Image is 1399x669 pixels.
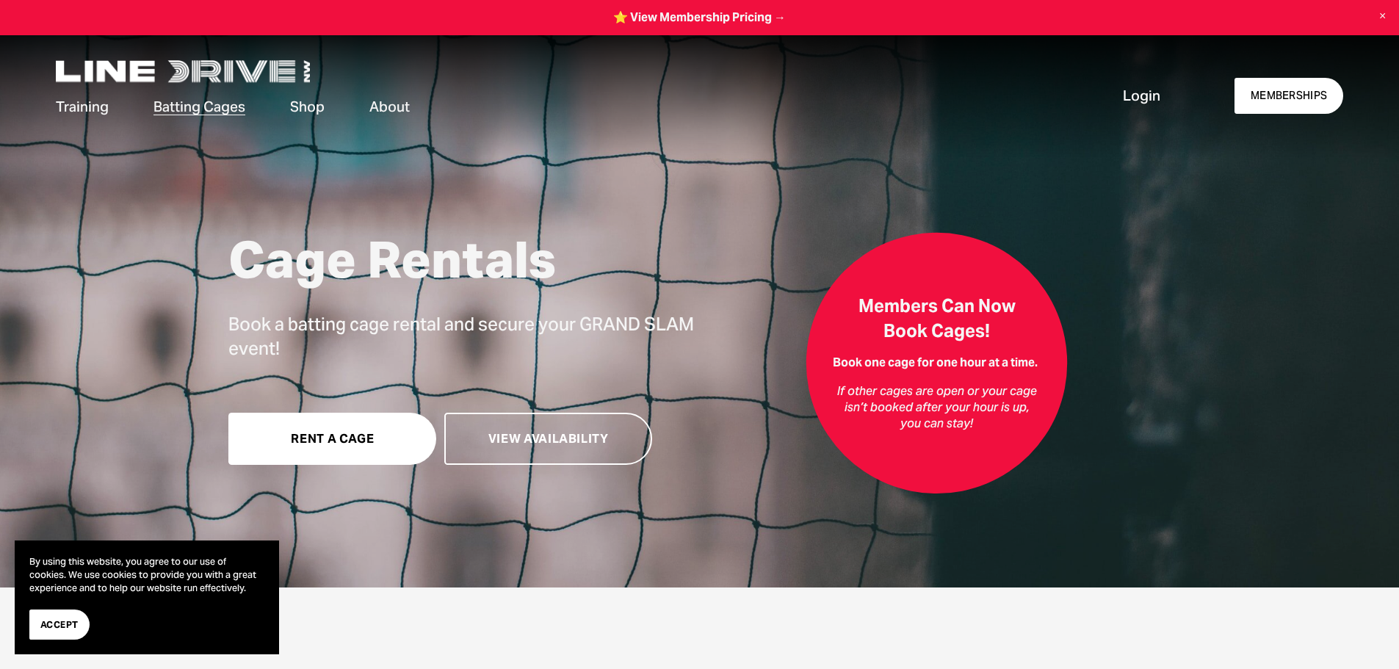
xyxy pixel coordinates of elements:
img: LineDrive NorthWest [56,60,310,82]
a: Login [1123,86,1160,106]
p: By using this website, you agree to our use of cookies. We use cookies to provide you with a grea... [29,555,264,595]
span: Training [56,97,109,117]
section: Cookie banner [15,540,279,654]
span: Batting Cages [153,97,245,117]
h1: Cage Rentals [228,231,695,289]
p: Book a batting cage rental and secure your GRAND SLAM event! [228,312,695,361]
a: folder dropdown [56,95,109,118]
span: About [369,97,410,117]
a: Rent a Cage [228,413,436,465]
a: folder dropdown [369,95,410,118]
a: folder dropdown [153,95,245,118]
button: Accept [29,610,90,640]
a: Shop [290,95,325,118]
em: If other cages are open or your cage isn’t booked after your hour is up, you can stay! [837,383,1040,432]
span: Accept [40,618,79,632]
a: MEMBERSHIPS [1234,78,1342,114]
strong: Book one cage for one hour at a time. [833,355,1038,370]
strong: Members Can Now Book Cages! [858,294,1016,342]
a: View Availability [444,413,652,465]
